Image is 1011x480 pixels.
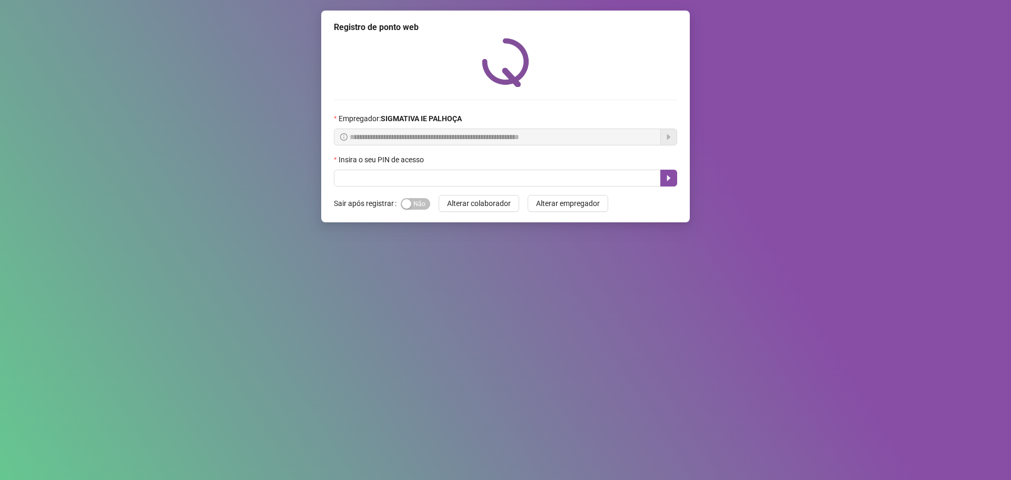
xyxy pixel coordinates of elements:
button: Alterar colaborador [439,195,519,212]
span: Alterar colaborador [447,198,511,209]
label: Insira o seu PIN de acesso [334,154,431,165]
span: info-circle [340,133,348,141]
span: Alterar empregador [536,198,600,209]
div: Registro de ponto web [334,21,677,34]
label: Sair após registrar [334,195,401,212]
img: QRPoint [482,38,529,87]
button: Alterar empregador [528,195,608,212]
span: Empregador : [339,113,462,124]
span: caret-right [665,174,673,182]
strong: SIGMATIVA IE PALHOÇA [381,114,462,123]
